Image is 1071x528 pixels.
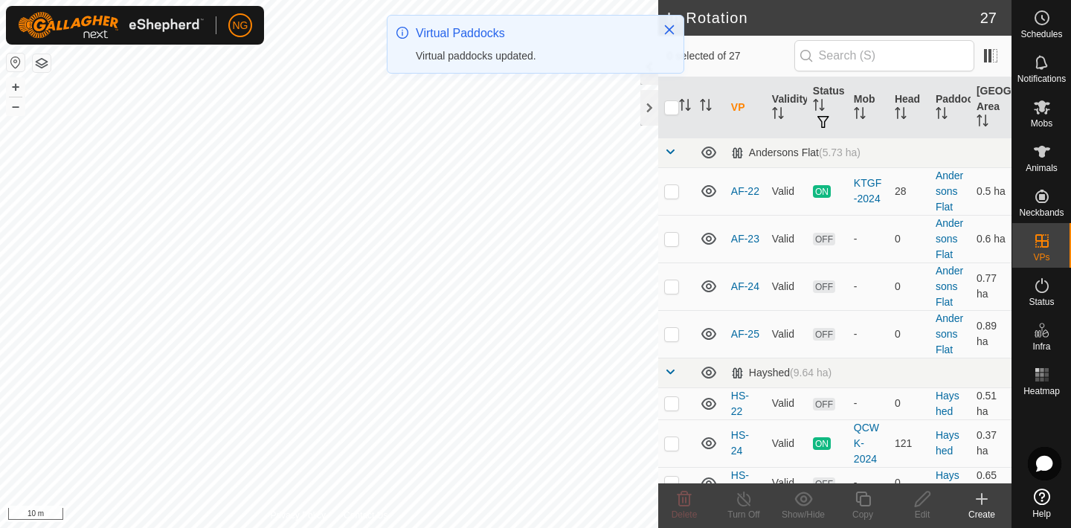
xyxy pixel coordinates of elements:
[977,117,988,129] p-sorticon: Activate to sort
[773,508,833,521] div: Show/Hide
[794,40,974,71] input: Search (S)
[233,18,248,33] span: NG
[344,509,387,522] a: Contact Us
[980,7,997,29] span: 27
[33,54,51,72] button: Map Layers
[1032,342,1050,351] span: Infra
[731,233,759,245] a: AF-23
[1031,119,1052,128] span: Mobs
[848,77,889,138] th: Mob
[971,467,1011,499] td: 0.65 ha
[813,185,831,198] span: ON
[1019,208,1064,217] span: Neckbands
[971,215,1011,263] td: 0.6 ha
[930,77,971,138] th: Paddock
[714,508,773,521] div: Turn Off
[1033,253,1049,262] span: VPs
[731,147,861,159] div: Andersons Flat
[1032,509,1051,518] span: Help
[766,77,807,138] th: Validity
[936,170,963,213] a: Andersons Flat
[766,387,807,419] td: Valid
[892,508,952,521] div: Edit
[936,265,963,308] a: Andersons Flat
[813,101,825,113] p-sorticon: Activate to sort
[731,185,759,197] a: AF-22
[889,310,930,358] td: 0
[813,477,835,490] span: OFF
[854,475,883,491] div: -
[416,25,648,42] div: Virtual Paddocks
[725,77,766,138] th: VP
[7,54,25,71] button: Reset Map
[766,215,807,263] td: Valid
[936,390,959,417] a: Hayshed
[854,231,883,247] div: -
[672,509,698,520] span: Delete
[766,310,807,358] td: Valid
[889,263,930,310] td: 0
[731,280,759,292] a: AF-24
[895,109,907,121] p-sorticon: Activate to sort
[731,390,749,417] a: HS-22
[971,419,1011,467] td: 0.37 ha
[889,467,930,499] td: 0
[667,9,980,27] h2: In Rotation
[971,310,1011,358] td: 0.89 ha
[854,326,883,342] div: -
[936,312,963,355] a: Andersons Flat
[766,167,807,215] td: Valid
[731,469,749,497] a: HS-25
[936,109,948,121] p-sorticon: Activate to sort
[1023,387,1060,396] span: Heatmap
[1017,74,1066,83] span: Notifications
[766,467,807,499] td: Valid
[813,233,835,245] span: OFF
[790,367,832,379] span: (9.64 ha)
[1020,30,1062,39] span: Schedules
[936,429,959,457] a: Hayshed
[18,12,204,39] img: Gallagher Logo
[813,280,835,293] span: OFF
[854,176,883,207] div: KTGF-2024
[854,279,883,294] div: -
[936,469,959,497] a: Hayshed
[971,387,1011,419] td: 0.51 ha
[889,215,930,263] td: 0
[731,429,749,457] a: HS-24
[679,101,691,113] p-sorticon: Activate to sort
[731,328,759,340] a: AF-25
[889,167,930,215] td: 28
[1029,297,1054,306] span: Status
[889,387,930,419] td: 0
[667,48,794,64] span: 0 selected of 27
[766,263,807,310] td: Valid
[416,48,648,64] div: Virtual paddocks updated.
[7,97,25,115] button: –
[854,420,883,467] div: QCWK-2024
[807,77,848,138] th: Status
[813,437,831,450] span: ON
[766,419,807,467] td: Valid
[971,263,1011,310] td: 0.77 ha
[700,101,712,113] p-sorticon: Activate to sort
[7,78,25,96] button: +
[833,508,892,521] div: Copy
[813,328,835,341] span: OFF
[889,419,930,467] td: 121
[1012,483,1071,524] a: Help
[772,109,784,121] p-sorticon: Activate to sort
[952,508,1011,521] div: Create
[659,19,680,40] button: Close
[889,77,930,138] th: Head
[270,509,326,522] a: Privacy Policy
[1026,164,1058,173] span: Animals
[936,217,963,260] a: Andersons Flat
[854,109,866,121] p-sorticon: Activate to sort
[971,77,1011,138] th: [GEOGRAPHIC_DATA] Area
[819,147,861,158] span: (5.73 ha)
[731,367,832,379] div: Hayshed
[854,396,883,411] div: -
[971,167,1011,215] td: 0.5 ha
[813,398,835,411] span: OFF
